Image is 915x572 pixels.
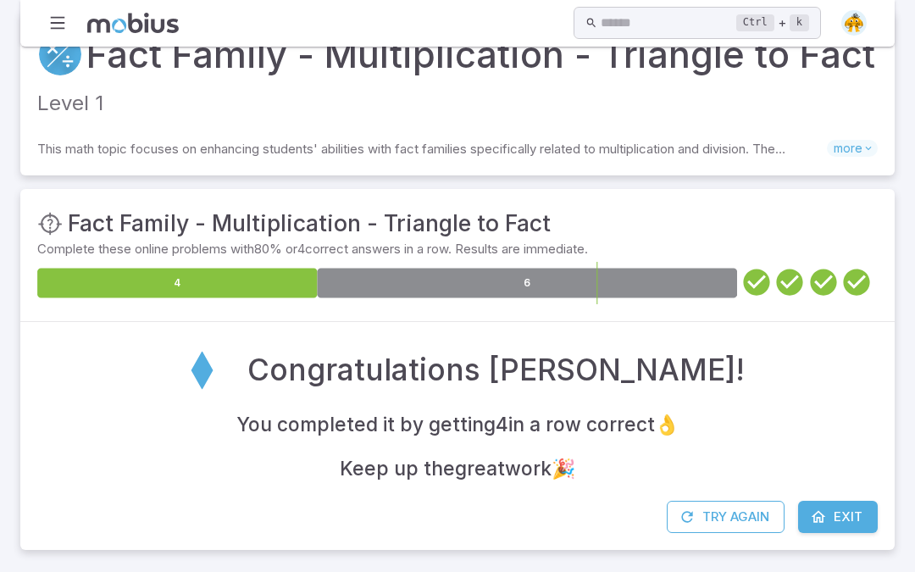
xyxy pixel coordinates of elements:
a: Fact Family - Multiplication - Triangle to Fact [86,27,875,81]
div: + [736,13,809,33]
p: This math topic focuses on enhancing students' abilities with fact families specifically related ... [37,140,827,158]
span: Exit [834,508,862,526]
p: Complete these online problems with 80 % or 4 correct answers in a row. Results are immediate. [37,240,878,258]
p: Level 1 [37,88,878,119]
h4: You completed it by getting 4 in a row correct 👌 [236,409,679,440]
img: semi-circle.svg [841,10,867,36]
button: Try Again [667,501,785,533]
kbd: k [790,14,809,31]
h4: Keep up the great work 🎉 [340,453,575,484]
h3: Fact Family - Multiplication - Triangle to Fact [68,206,551,240]
h2: Congratulations [PERSON_NAME]! [247,348,745,392]
a: Exit [798,501,878,533]
kbd: Ctrl [736,14,774,31]
a: Multiply/Divide [37,31,83,77]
